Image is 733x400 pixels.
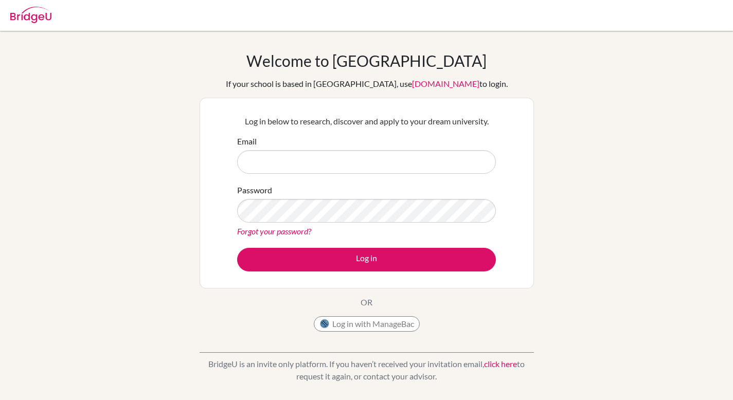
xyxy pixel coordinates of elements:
[314,316,420,332] button: Log in with ManageBac
[237,135,257,148] label: Email
[412,79,479,88] a: [DOMAIN_NAME]
[237,184,272,196] label: Password
[200,358,534,383] p: BridgeU is an invite only platform. If you haven’t received your invitation email, to request it ...
[237,115,496,128] p: Log in below to research, discover and apply to your dream university.
[10,7,51,23] img: Bridge-U
[237,226,311,236] a: Forgot your password?
[361,296,372,308] p: OR
[484,359,517,369] a: click here
[246,51,487,70] h1: Welcome to [GEOGRAPHIC_DATA]
[226,78,508,90] div: If your school is based in [GEOGRAPHIC_DATA], use to login.
[237,248,496,271] button: Log in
